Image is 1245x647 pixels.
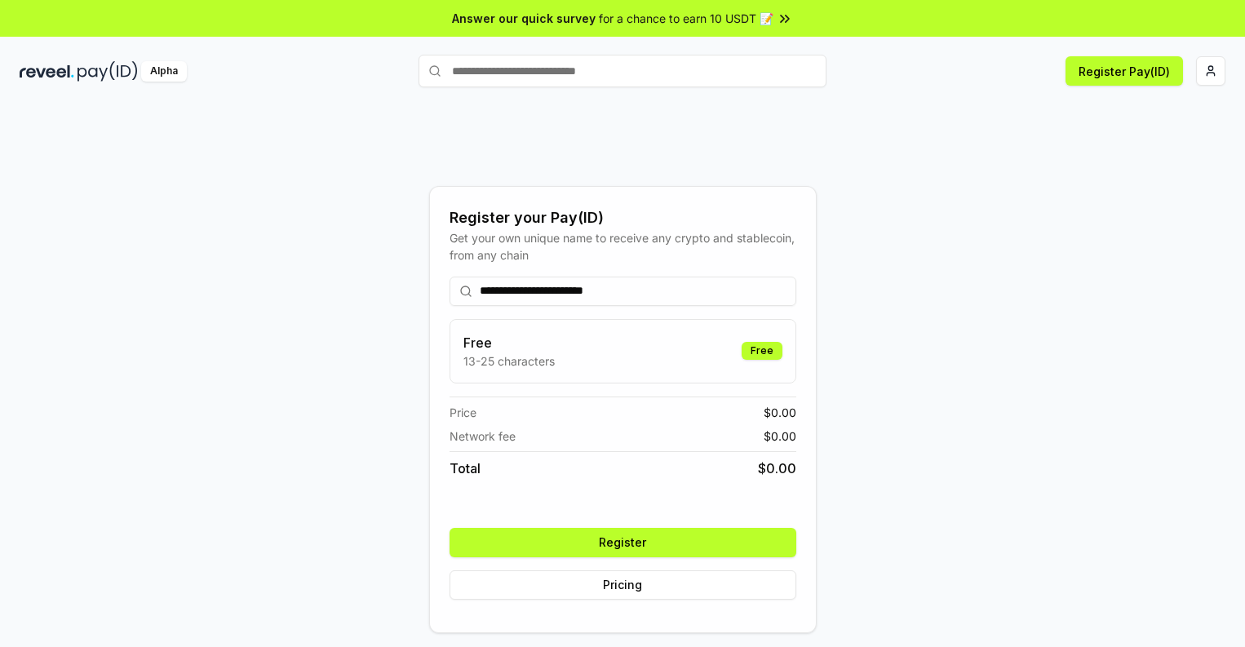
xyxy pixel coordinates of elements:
[450,459,481,478] span: Total
[758,459,796,478] span: $ 0.00
[450,404,476,421] span: Price
[463,352,555,370] p: 13-25 characters
[742,342,782,360] div: Free
[450,570,796,600] button: Pricing
[450,428,516,445] span: Network fee
[599,10,773,27] span: for a chance to earn 10 USDT 📝
[78,61,138,82] img: pay_id
[20,61,74,82] img: reveel_dark
[452,10,596,27] span: Answer our quick survey
[450,229,796,264] div: Get your own unique name to receive any crypto and stablecoin, from any chain
[450,528,796,557] button: Register
[764,404,796,421] span: $ 0.00
[764,428,796,445] span: $ 0.00
[463,333,555,352] h3: Free
[450,206,796,229] div: Register your Pay(ID)
[141,61,187,82] div: Alpha
[1066,56,1183,86] button: Register Pay(ID)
